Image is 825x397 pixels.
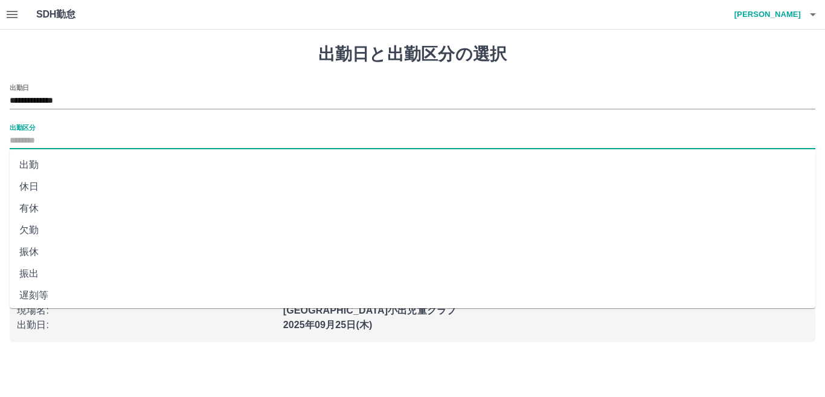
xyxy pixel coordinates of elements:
li: 振出 [10,263,815,285]
li: 有休 [10,198,815,219]
li: 振休 [10,241,815,263]
p: 出勤日 : [17,318,276,332]
li: 遅刻等 [10,285,815,306]
h1: 出勤日と出勤区分の選択 [10,44,815,65]
label: 出勤日 [10,83,29,92]
li: 休日 [10,176,815,198]
b: 2025年09月25日(木) [283,320,373,330]
li: 出勤 [10,154,815,176]
li: 休業 [10,306,815,328]
li: 欠勤 [10,219,815,241]
label: 出勤区分 [10,123,35,132]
